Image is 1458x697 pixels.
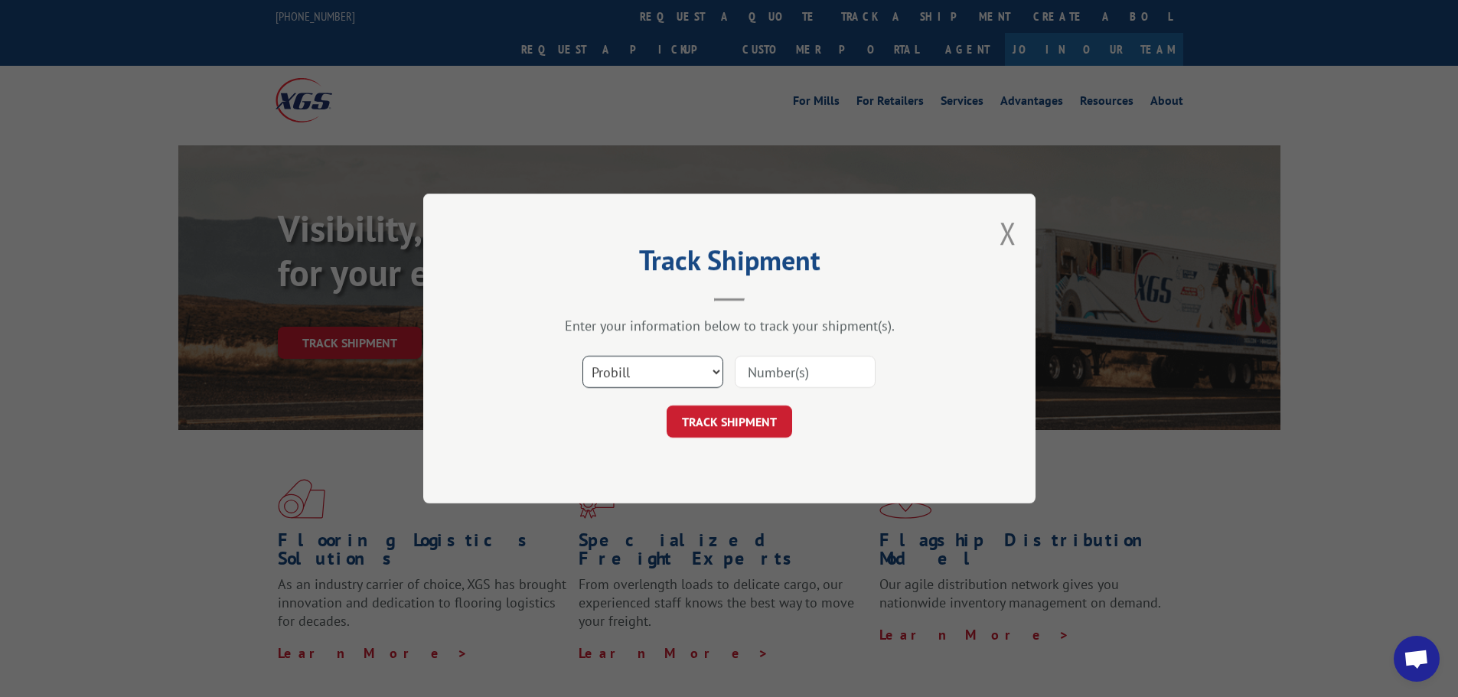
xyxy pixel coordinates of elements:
button: TRACK SHIPMENT [667,405,792,438]
input: Number(s) [735,356,876,388]
button: Close modal [1000,213,1016,253]
div: Open chat [1394,636,1440,682]
h2: Track Shipment [500,249,959,278]
div: Enter your information below to track your shipment(s). [500,317,959,334]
